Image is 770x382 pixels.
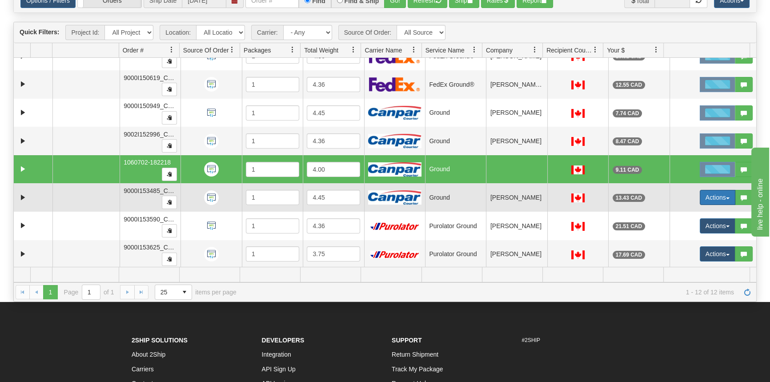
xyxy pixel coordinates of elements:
td: Ground [425,127,486,155]
td: Purolator Ground [425,240,486,269]
iframe: chat widget [750,145,769,236]
img: Canpar [368,162,421,177]
img: CA [571,193,585,202]
a: Expand [17,249,28,260]
span: 9000I153590_CATH [124,216,180,223]
img: API [204,134,219,149]
button: Actions [700,190,735,205]
div: grid toolbar [14,22,756,43]
a: Expand [17,164,28,175]
button: Copy to clipboard [162,253,177,266]
button: Actions [700,246,735,261]
img: Canpar [368,190,421,205]
a: Track My Package [392,366,443,373]
td: [PERSON_NAME] [486,183,547,212]
img: API [204,190,219,205]
a: Expand [17,192,28,203]
div: 12.55 CAD [613,81,645,89]
span: 1060702-182218 [124,159,171,166]
span: 9000I153625_CATH [124,244,180,251]
img: FedEx Express® [369,77,420,92]
span: Service Name [425,46,465,55]
td: Ground [425,183,486,212]
img: API [204,105,219,120]
a: Recipient Country filter column settings [588,42,603,57]
span: Location: [160,25,196,40]
div: 17.69 CAD [613,251,645,259]
span: 9000I153485_CATH [124,187,180,194]
span: Source Of Order [183,46,229,55]
span: 9000I150619_CATH [124,74,180,81]
label: Quick Filters: [20,28,59,36]
span: Page of 1 [64,285,114,300]
button: Copy to clipboard [162,224,177,237]
img: Purolator [368,251,421,258]
button: Copy to clipboard [162,196,177,209]
div: 13.43 CAD [613,194,645,202]
img: API [204,247,219,261]
button: Copy to clipboard [162,83,177,96]
td: [PERSON_NAME] [486,212,547,240]
div: live help - online [7,5,82,16]
span: Source Of Order: [338,25,397,40]
div: 8.47 CAD [613,137,642,145]
img: Canpar [368,134,421,148]
button: Copy to clipboard [162,168,177,181]
input: Page 1 [82,285,100,299]
img: CA [571,80,585,89]
a: Company filter column settings [527,42,542,57]
div: 7.74 CAD [613,109,642,117]
span: Carrier Name [365,46,402,55]
td: [PERSON_NAME] BEAR [486,70,547,99]
td: [PERSON_NAME] [486,240,547,269]
a: Carrier Name filter column settings [406,42,421,57]
td: Purolator Ground [425,212,486,240]
div: 21.51 CAD [613,222,645,230]
a: About 2Ship [132,351,165,358]
img: CA [571,109,585,118]
strong: Support [392,337,422,344]
span: select [177,285,192,299]
span: Page 1 [43,285,57,299]
td: Ground [425,155,486,184]
a: Order # filter column settings [164,42,179,57]
span: Recipient Country [546,46,592,55]
a: API Sign Up [262,366,296,373]
button: Actions [700,218,735,233]
img: CA [571,137,585,146]
a: Total Weight filter column settings [345,42,361,57]
span: 25 [160,288,172,297]
span: Order # [123,46,144,55]
span: 1 - 12 of 12 items [249,289,734,296]
strong: Developers [262,337,305,344]
td: Ground [425,99,486,127]
button: Copy to clipboard [162,55,177,68]
img: Purolator [368,222,421,230]
span: items per page [155,285,237,300]
strong: 2Ship Solutions [132,337,188,344]
a: Carriers [132,366,154,373]
td: [PERSON_NAME] [486,127,547,155]
img: CA [571,222,585,231]
a: Expand [17,79,28,90]
a: Refresh [740,285,754,299]
button: Copy to clipboard [162,111,177,125]
img: API [204,77,219,92]
img: Canpar [368,106,421,120]
a: Source Of Order filter column settings [225,42,240,57]
span: Carrier: [251,25,283,40]
img: API [204,162,219,177]
a: Integration [262,351,291,358]
span: Packages [244,46,271,55]
h6: #2SHIP [522,338,639,343]
a: Service Name filter column settings [467,42,482,57]
a: Expand [17,136,28,147]
img: CA [571,250,585,259]
button: Copy to clipboard [162,139,177,153]
img: API [204,218,219,233]
span: Your $ [607,46,625,55]
td: [PERSON_NAME] [486,99,547,127]
span: Page sizes drop down [155,285,192,300]
span: Total Weight [304,46,338,55]
td: FedEx Ground® [425,70,486,99]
